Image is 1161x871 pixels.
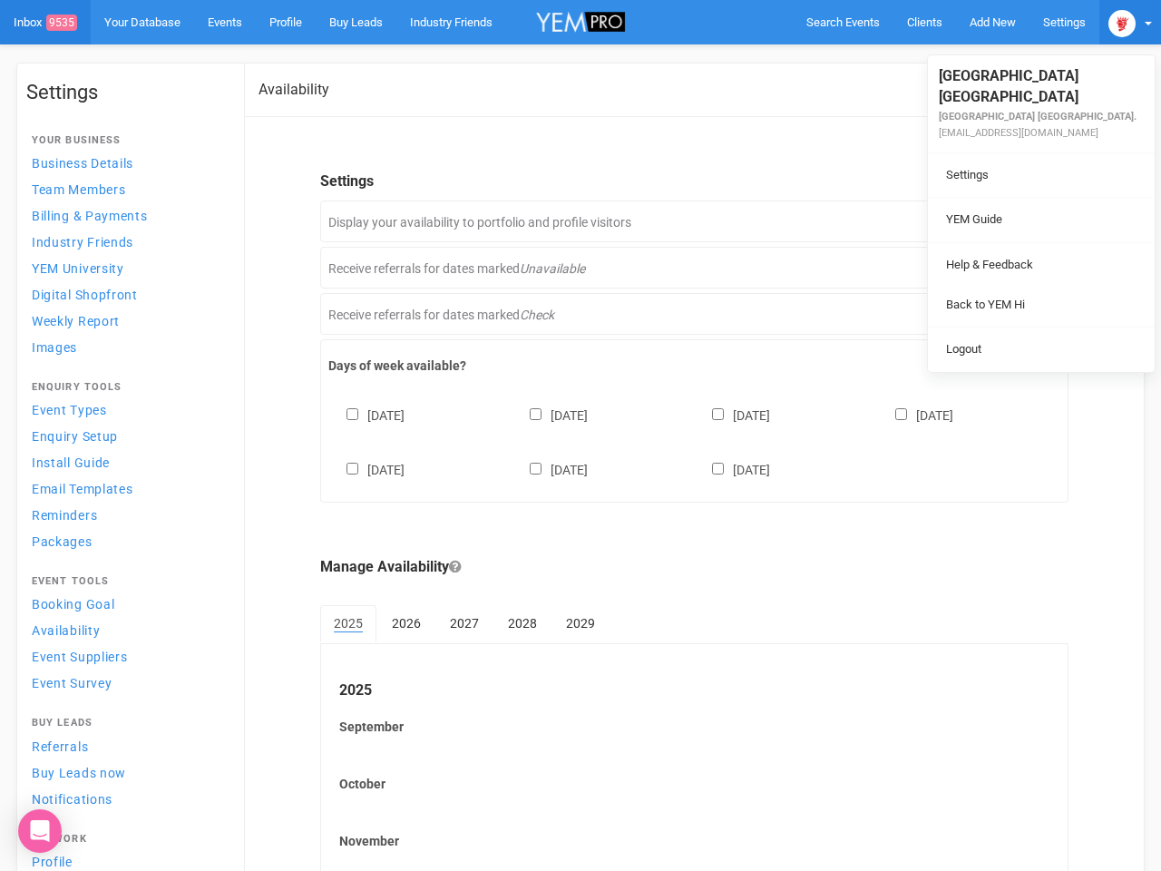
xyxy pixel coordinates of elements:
[26,670,226,695] a: Event Survey
[32,382,220,393] h4: Enquiry Tools
[320,293,1068,335] div: Receive referrals for dates marked
[970,15,1016,29] span: Add New
[32,597,114,612] span: Booking Goal
[32,792,112,807] span: Notifications
[26,787,226,811] a: Notifications
[512,459,588,479] label: [DATE]
[32,403,107,417] span: Event Types
[32,429,118,444] span: Enquiry Setup
[26,282,226,307] a: Digital Shopfront
[328,357,1060,375] label: Days of week available?
[26,618,226,642] a: Availability
[32,676,112,690] span: Event Survey
[907,15,942,29] span: Clients
[939,111,1137,122] small: [GEOGRAPHIC_DATA] [GEOGRAPHIC_DATA].
[32,576,220,587] h4: Event Tools
[339,680,1049,701] legend: 2025
[932,332,1150,367] a: Logout
[32,718,220,729] h4: Buy Leads
[939,67,1078,105] span: [GEOGRAPHIC_DATA] [GEOGRAPHIC_DATA]
[32,288,138,302] span: Digital Shopfront
[32,156,133,171] span: Business Details
[26,424,226,448] a: Enquiry Setup
[26,592,226,616] a: Booking Goal
[339,775,1049,793] label: October
[32,455,110,470] span: Install Guide
[32,482,133,496] span: Email Templates
[339,718,1049,736] label: September
[26,256,226,280] a: YEM University
[939,127,1098,139] small: [EMAIL_ADDRESS][DOMAIN_NAME]
[32,340,77,355] span: Images
[712,408,724,420] input: [DATE]
[32,209,148,223] span: Billing & Payments
[26,450,226,475] a: Install Guide
[712,463,724,475] input: [DATE]
[932,202,1150,238] a: YEM Guide
[328,459,405,479] label: [DATE]
[26,151,226,175] a: Business Details
[32,534,93,549] span: Packages
[32,650,128,664] span: Event Suppliers
[530,463,541,475] input: [DATE]
[494,605,551,641] a: 2028
[1108,10,1136,37] img: open-uri20250107-2-1pbi2ie
[26,476,226,501] a: Email Templates
[520,308,554,322] em: Check
[46,15,77,31] span: 9535
[320,557,1068,578] legend: Manage Availability
[694,405,770,425] label: [DATE]
[32,182,125,197] span: Team Members
[26,230,226,254] a: Industry Friends
[18,809,62,853] div: Open Intercom Messenger
[378,605,434,641] a: 2026
[320,171,1068,192] legend: Settings
[26,335,226,359] a: Images
[932,158,1150,193] a: Settings
[932,248,1150,283] a: Help & Feedback
[26,529,226,553] a: Packages
[26,177,226,201] a: Team Members
[26,734,226,758] a: Referrals
[346,463,358,475] input: [DATE]
[32,261,124,276] span: YEM University
[26,644,226,669] a: Event Suppliers
[512,405,588,425] label: [DATE]
[259,82,329,98] h2: Availability
[530,408,541,420] input: [DATE]
[320,605,376,643] a: 2025
[32,135,220,146] h4: Your Business
[694,459,770,479] label: [DATE]
[26,760,226,785] a: Buy Leads now
[552,605,609,641] a: 2029
[520,261,585,276] em: Unavailable
[26,203,226,228] a: Billing & Payments
[26,308,226,333] a: Weekly Report
[346,408,358,420] input: [DATE]
[32,508,97,523] span: Reminders
[26,503,226,527] a: Reminders
[877,405,953,425] label: [DATE]
[320,201,1068,242] div: Display your availability to portfolio and profile visitors
[26,397,226,422] a: Event Types
[32,834,220,845] h4: Network
[339,832,1049,850] label: November
[32,623,100,638] span: Availability
[932,288,1150,323] a: Back to YEM Hi
[26,82,226,103] h1: Settings
[32,314,120,328] span: Weekly Report
[895,408,907,420] input: [DATE]
[320,247,1068,289] div: Receive referrals for dates marked
[328,405,405,425] label: [DATE]
[436,605,493,641] a: 2027
[806,15,880,29] span: Search Events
